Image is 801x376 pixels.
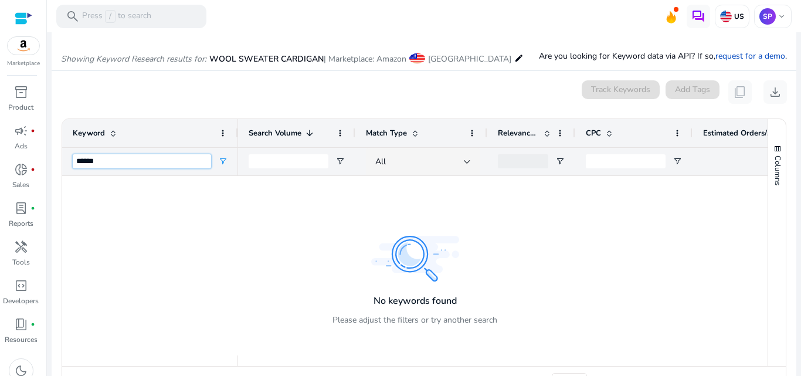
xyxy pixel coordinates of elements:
span: All [375,156,386,167]
p: Product [8,102,33,113]
span: Match Type [366,128,407,138]
span: fiber_manual_record [30,322,35,327]
span: fiber_manual_record [30,206,35,211]
span: Keyword [73,128,105,138]
p: Tools [12,257,30,267]
span: | Marketplace: Amazon [324,53,406,65]
p: Ads [15,141,28,151]
input: Keyword Filter Input [73,154,211,168]
span: Columns [772,155,783,185]
p: Resources [5,334,38,345]
span: keyboard_arrow_down [777,12,786,21]
span: Relevance Score [498,128,539,138]
i: Showing Keyword Research results for: [61,53,206,65]
span: book_4 [14,317,28,331]
img: amazon.svg [8,37,39,55]
span: inventory_2 [14,85,28,99]
span: donut_small [14,162,28,177]
p: Reports [9,218,33,229]
span: search [66,9,80,23]
span: handyman [14,240,28,254]
span: [GEOGRAPHIC_DATA] [428,53,511,65]
span: Estimated Orders/Month [703,128,773,138]
button: Open Filter Menu [218,157,228,166]
span: campaign [14,124,28,138]
span: download [768,85,782,99]
span: WOOL SWEATER CARDIGAN [209,53,324,65]
img: us.svg [720,11,732,22]
p: Developers [3,296,39,306]
p: US [732,12,744,21]
span: CPC [586,128,601,138]
input: Search Volume Filter Input [249,154,328,168]
span: / [105,10,116,23]
mat-icon: edit [514,51,524,65]
p: Are you looking for Keyword data via API? If so, . [539,50,787,62]
a: request for a demo [715,50,785,62]
span: fiber_manual_record [30,167,35,172]
button: download [763,80,787,104]
p: Press to search [82,10,151,23]
span: Search Volume [249,128,301,138]
span: fiber_manual_record [30,128,35,133]
span: code_blocks [14,279,28,293]
p: Sales [12,179,29,190]
span: lab_profile [14,201,28,215]
button: Open Filter Menu [673,157,682,166]
input: CPC Filter Input [586,154,666,168]
p: SP [759,8,776,25]
button: Open Filter Menu [555,157,565,166]
p: Marketplace [7,59,40,68]
button: Open Filter Menu [335,157,345,166]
